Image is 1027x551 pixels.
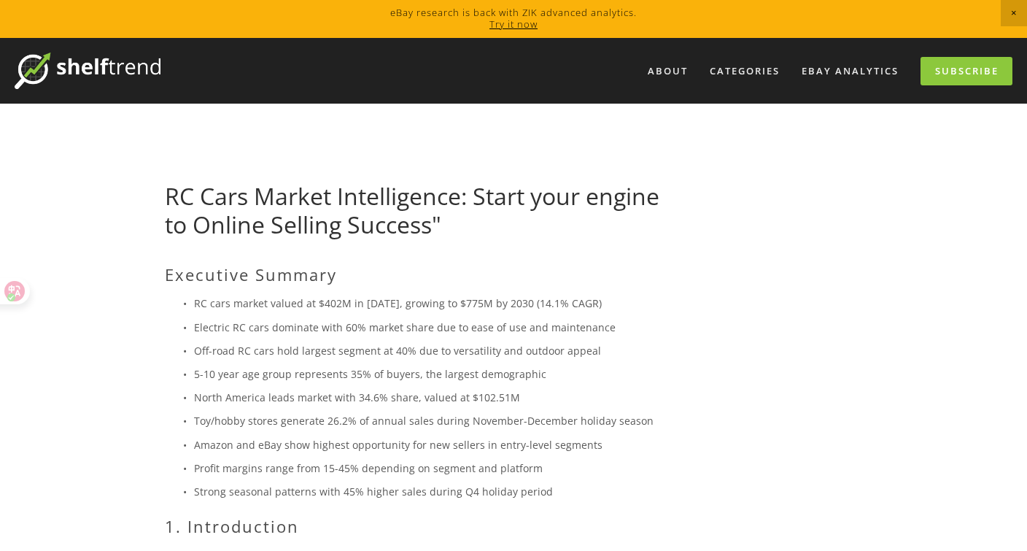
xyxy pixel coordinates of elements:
[489,18,538,31] a: Try it now
[921,57,1012,85] a: Subscribe
[638,59,697,83] a: About
[165,180,659,239] a: RC Cars Market Intelligence: Start your engine to Online Selling Success"
[700,59,789,83] div: Categories
[15,53,160,89] img: ShelfTrend
[792,59,908,83] a: eBay Analytics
